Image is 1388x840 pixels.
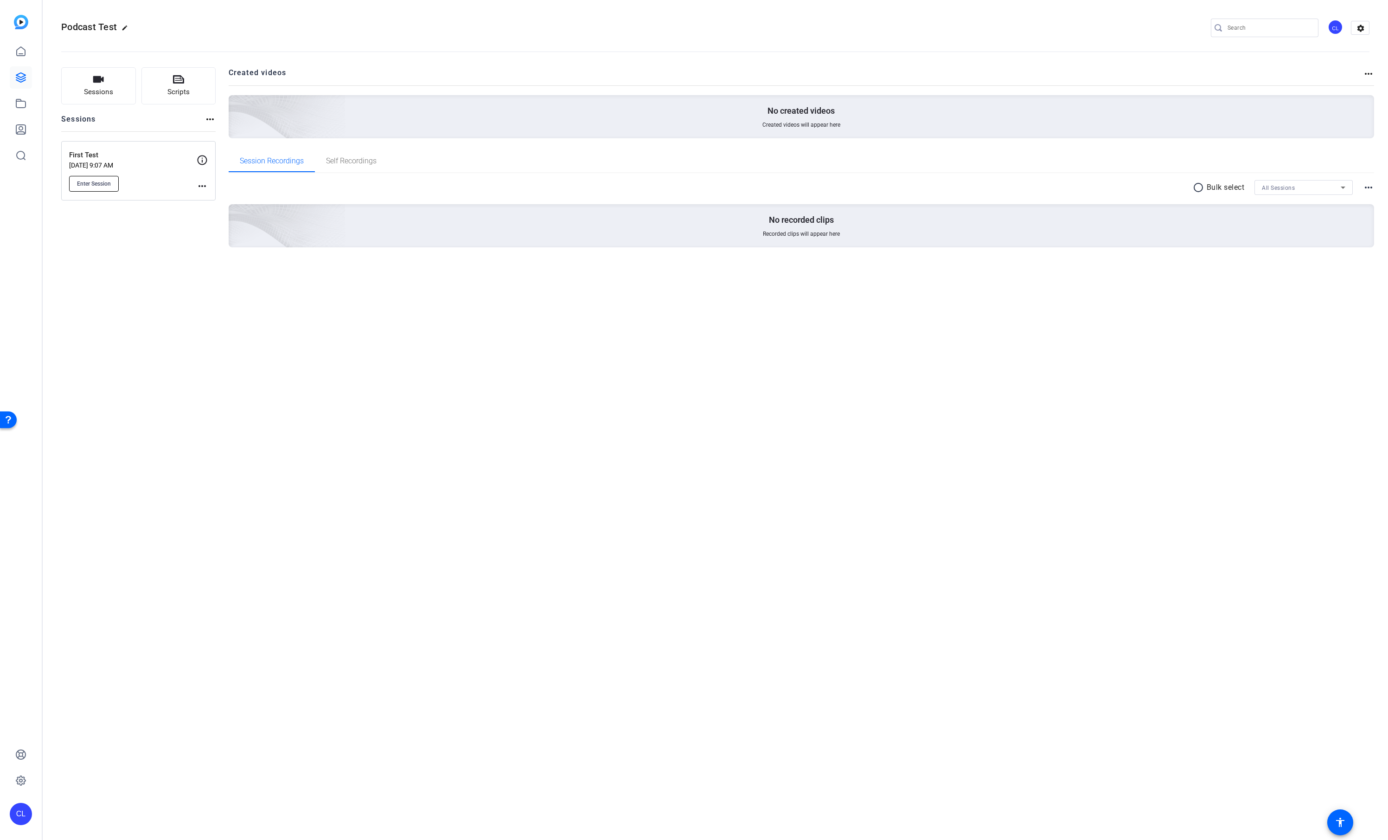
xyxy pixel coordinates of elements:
[77,180,111,187] span: Enter Session
[768,105,835,116] p: No created videos
[141,67,216,104] button: Scripts
[1193,182,1207,193] mat-icon: radio_button_unchecked
[61,114,96,131] h2: Sessions
[69,162,197,169] p: [DATE] 9:07 AM
[61,21,117,32] span: Podcast Test
[69,176,119,192] button: Enter Session
[763,230,840,238] span: Recorded clips will appear here
[1228,22,1311,33] input: Search
[197,181,208,192] mat-icon: more_horiz
[167,87,190,97] span: Scripts
[10,803,32,825] div: CL
[1363,182,1374,193] mat-icon: more_horiz
[61,67,136,104] button: Sessions
[769,214,834,226] p: No recorded clips
[1262,185,1295,191] span: All Sessions
[1207,182,1245,193] p: Bulk select
[125,112,346,314] img: embarkstudio-empty-session.png
[1363,68,1374,79] mat-icon: more_horiz
[125,3,346,205] img: Creted videos background
[762,121,840,129] span: Created videos will appear here
[240,157,304,165] span: Session Recordings
[69,150,197,161] p: First Test
[1351,21,1370,35] mat-icon: settings
[1328,19,1344,36] ngx-avatar: Clayton Light
[122,25,133,36] mat-icon: edit
[14,15,28,29] img: blue-gradient.svg
[84,87,113,97] span: Sessions
[229,67,1363,85] h2: Created videos
[1328,19,1343,35] div: CL
[1335,817,1346,828] mat-icon: accessibility
[205,114,216,125] mat-icon: more_horiz
[326,157,377,165] span: Self Recordings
